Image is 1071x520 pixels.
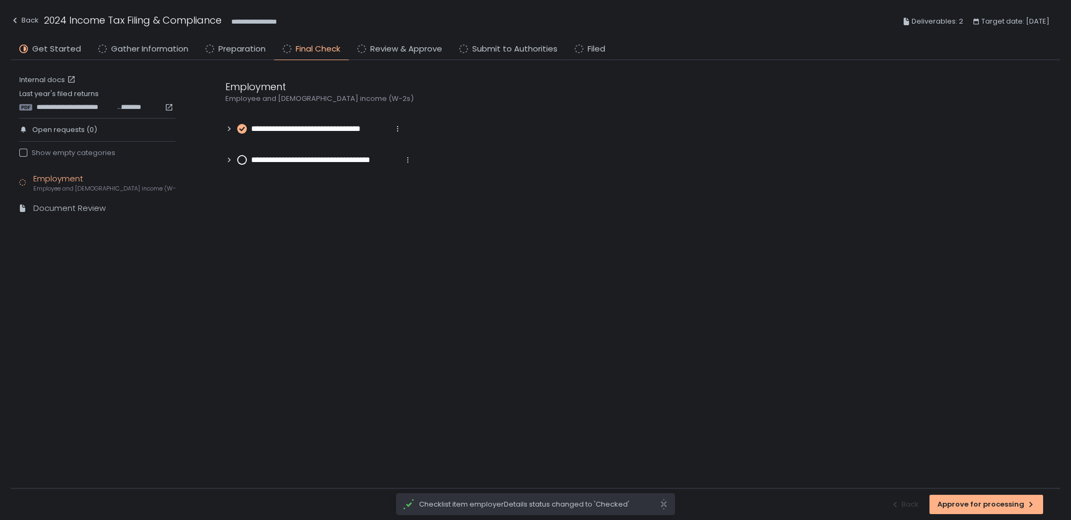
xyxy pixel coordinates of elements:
[33,173,175,193] div: Employment
[33,202,106,215] div: Document Review
[937,500,1035,509] div: Approve for processing
[33,185,175,193] span: Employee and [DEMOGRAPHIC_DATA] income (W-2s)
[912,15,963,28] span: Deliverables: 2
[19,75,78,85] a: Internal docs
[370,43,442,55] span: Review & Approve
[111,43,188,55] span: Gather Information
[659,499,668,510] svg: close
[296,43,340,55] span: Final Check
[11,14,39,27] div: Back
[419,500,659,509] span: Checklist item employerDetails status changed to 'Checked'
[472,43,557,55] span: Submit to Authorities
[929,495,1043,514] button: Approve for processing
[588,43,605,55] span: Filed
[218,43,266,55] span: Preparation
[11,13,39,31] button: Back
[32,125,97,135] span: Open requests (0)
[981,15,1050,28] span: Target date: [DATE]
[32,43,81,55] span: Get Started
[225,94,740,104] div: Employee and [DEMOGRAPHIC_DATA] income (W-2s)
[44,13,222,27] h1: 2024 Income Tax Filing & Compliance
[19,89,175,112] div: Last year's filed returns
[225,79,740,94] div: Employment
